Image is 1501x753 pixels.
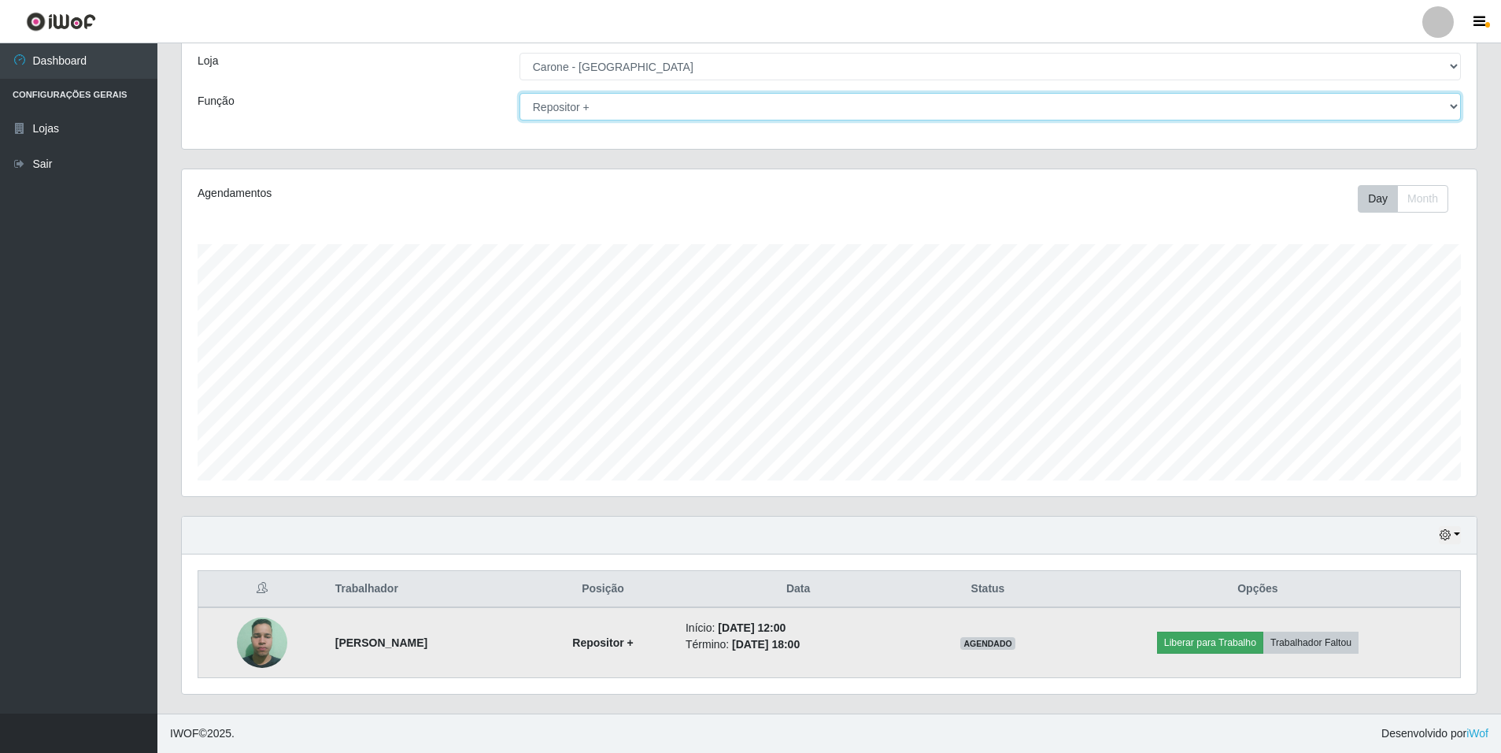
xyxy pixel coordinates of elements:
button: Liberar para Trabalho [1157,632,1263,654]
time: [DATE] 18:00 [732,638,800,651]
a: iWof [1466,727,1488,740]
th: Status [920,571,1056,608]
th: Opções [1056,571,1461,608]
label: Função [198,93,235,109]
th: Posição [530,571,676,608]
img: CoreUI Logo [26,12,96,32]
strong: [PERSON_NAME] [335,636,427,649]
span: IWOF [170,727,199,740]
li: Término: [686,636,911,653]
strong: Repositor + [572,636,633,649]
label: Loja [198,53,218,69]
div: First group [1358,185,1448,213]
span: AGENDADO [960,637,1015,650]
th: Data [676,571,920,608]
img: 1756909897988.jpeg [237,609,287,677]
button: Trabalhador Faltou [1263,632,1359,654]
span: Desenvolvido por [1381,725,1488,742]
span: © 2025 . [170,725,235,742]
th: Trabalhador [326,571,530,608]
time: [DATE] 12:00 [718,621,786,634]
button: Day [1358,185,1398,213]
li: Início: [686,620,911,636]
button: Month [1397,185,1448,213]
div: Agendamentos [198,185,710,202]
div: Toolbar with button groups [1358,185,1461,213]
